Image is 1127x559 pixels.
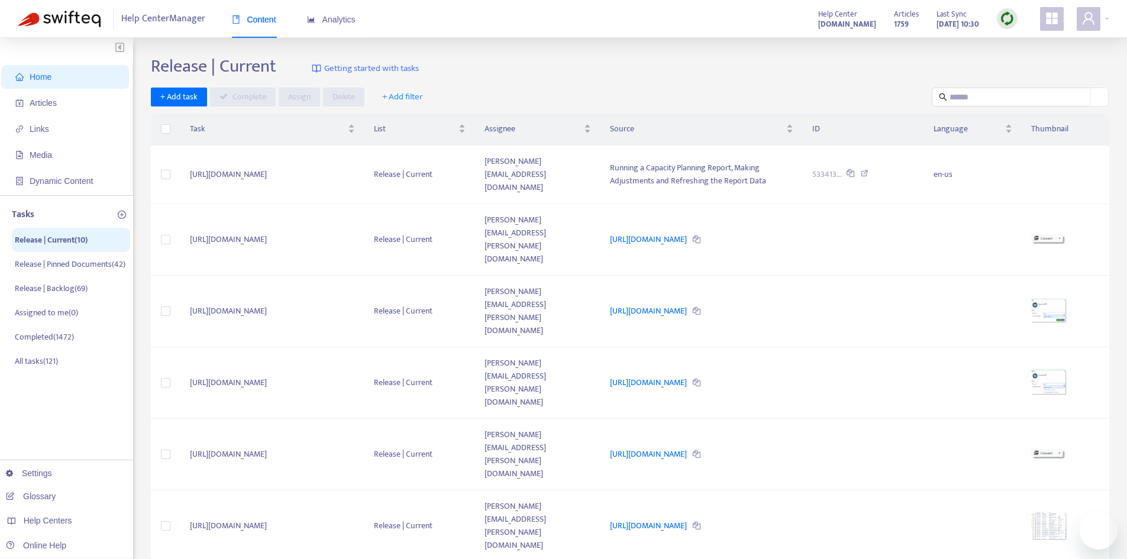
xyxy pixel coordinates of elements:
[1031,370,1067,395] img: media-preview
[180,419,364,490] td: [URL][DOMAIN_NAME]
[24,516,72,525] span: Help Centers
[382,90,423,104] span: + Add filter
[924,113,1022,146] th: Language
[1045,11,1059,25] span: appstore
[1031,449,1067,460] img: media-preview
[30,72,51,82] span: Home
[15,151,24,159] span: file-image
[1000,11,1015,26] img: sync.dc5367851b00ba804db3.png
[323,88,364,106] button: Delete
[6,468,52,478] a: Settings
[937,8,967,21] span: Last Sync
[475,204,600,276] td: [PERSON_NAME][EMAIL_ADDRESS][PERSON_NAME][DOMAIN_NAME]
[15,306,78,319] p: Assigned to me ( 0 )
[151,88,207,106] button: + Add task
[160,91,198,104] span: + Add task
[180,347,364,419] td: [URL][DOMAIN_NAME]
[364,276,475,347] td: Release | Current
[15,234,88,246] p: Release | Current ( 10 )
[364,204,475,276] td: Release | Current
[30,176,93,186] span: Dynamic Content
[180,276,364,347] td: [URL][DOMAIN_NAME]
[1031,511,1067,541] img: media-preview
[818,17,876,31] a: [DOMAIN_NAME]
[939,93,947,101] span: search
[475,347,600,419] td: [PERSON_NAME][EMAIL_ADDRESS][PERSON_NAME][DOMAIN_NAME]
[15,125,24,133] span: link
[1081,11,1096,25] span: user
[894,8,919,21] span: Articles
[1022,113,1109,146] th: Thumbnail
[610,519,689,532] a: [URL][DOMAIN_NAME]
[12,208,34,222] p: Tasks
[151,56,276,77] h2: Release | Current
[6,541,66,550] a: Online Help
[475,113,600,146] th: Assignee
[307,15,315,24] span: area-chart
[1031,299,1067,322] img: media-preview
[30,124,49,134] span: Links
[364,113,475,146] th: List
[15,258,125,270] p: Release | Pinned Documents ( 42 )
[934,122,1003,135] span: Language
[924,146,1022,204] td: en-us
[610,376,689,389] a: [URL][DOMAIN_NAME]
[6,492,56,501] a: Glossary
[15,99,24,107] span: account-book
[812,168,842,181] span: 533413...
[610,161,766,188] span: Running a Capacity Planning Report, Making Adjustments and Refreshing the Report Data
[937,18,979,31] strong: [DATE] 10:30
[15,177,24,185] span: container
[803,113,924,146] th: ID
[232,15,240,24] span: book
[210,88,276,106] button: Complete
[364,419,475,490] td: Release | Current
[180,113,364,146] th: Task
[374,122,456,135] span: List
[18,11,101,27] img: Swifteq
[279,88,320,106] button: Assign
[600,113,803,146] th: Source
[232,15,276,24] span: Content
[818,18,876,31] strong: [DOMAIN_NAME]
[15,282,88,295] p: Release | Backlog ( 69 )
[190,122,345,135] span: Task
[364,347,475,419] td: Release | Current
[1031,234,1067,245] img: media-preview
[373,88,432,106] button: + Add filter
[818,8,857,21] span: Help Center
[180,204,364,276] td: [URL][DOMAIN_NAME]
[1080,512,1118,550] iframe: Button to launch messaging window
[118,211,126,219] span: plus-circle
[307,15,356,24] span: Analytics
[475,146,600,204] td: [PERSON_NAME][EMAIL_ADDRESS][DOMAIN_NAME]
[312,56,419,82] a: Getting started with tasks
[15,355,58,367] p: All tasks ( 121 )
[30,150,52,160] span: Media
[15,331,74,343] p: Completed ( 1472 )
[15,73,24,81] span: home
[30,98,57,108] span: Articles
[475,276,600,347] td: [PERSON_NAME][EMAIL_ADDRESS][PERSON_NAME][DOMAIN_NAME]
[610,447,689,461] a: [URL][DOMAIN_NAME]
[894,18,909,31] strong: 1759
[610,232,689,246] a: [URL][DOMAIN_NAME]
[180,146,364,204] td: [URL][DOMAIN_NAME]
[121,8,205,30] span: Help Center Manager
[312,64,321,73] img: image-link
[610,122,784,135] span: Source
[485,122,582,135] span: Assignee
[364,146,475,204] td: Release | Current
[324,62,419,76] span: Getting started with tasks
[610,304,689,318] a: [URL][DOMAIN_NAME]
[475,419,600,490] td: [PERSON_NAME][EMAIL_ADDRESS][PERSON_NAME][DOMAIN_NAME]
